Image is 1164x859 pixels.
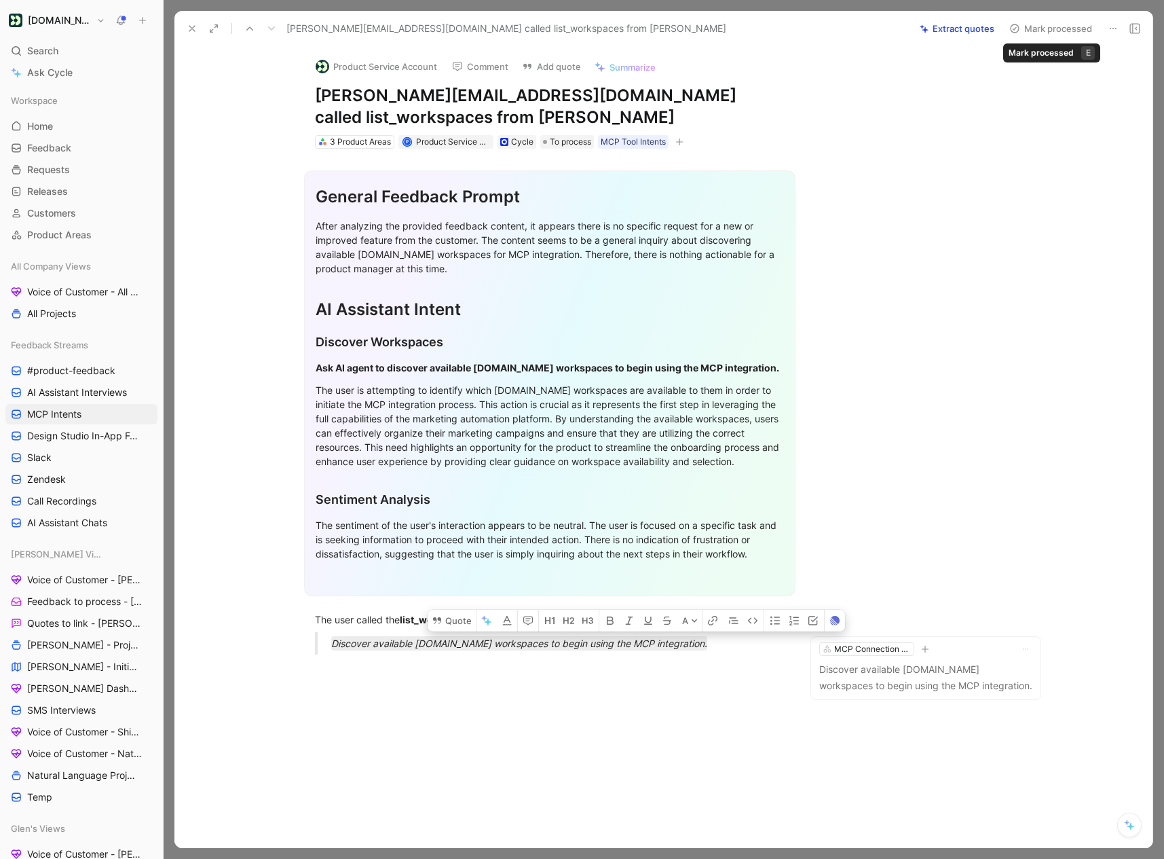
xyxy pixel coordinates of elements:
[315,85,785,128] h1: [PERSON_NAME][EMAIL_ADDRESS][DOMAIN_NAME] called list_workspaces from [PERSON_NAME]
[5,469,157,490] a: Zendesk
[316,333,784,351] div: Discover Workspaces
[27,573,143,587] span: Voice of Customer - [PERSON_NAME]
[27,185,68,198] span: Releases
[27,473,66,486] span: Zendesk
[819,661,1032,694] p: Discover available [DOMAIN_NAME] workspaces to begin using the MCP integration.
[316,362,779,373] strong: Ask AI agent to discover available [DOMAIN_NAME] workspaces to begin using the MCP integration.
[315,613,785,627] div: The user called the MCP tool via and asked:
[5,90,157,111] div: Workspace
[5,361,157,381] a: #product-feedback
[5,570,157,590] a: Voice of Customer - [PERSON_NAME]
[5,335,157,355] div: Feedback Streams
[5,544,157,564] div: [PERSON_NAME] Views
[11,547,103,561] span: [PERSON_NAME] Views
[27,595,143,608] span: Feedback to process - [PERSON_NAME]
[5,62,157,83] a: Ask Cycle
[27,307,76,321] span: All Projects
[5,41,157,61] div: Search
[27,120,53,133] span: Home
[27,386,127,399] span: AI Assistant Interviews
[27,285,140,299] span: Voice of Customer - All Areas
[5,382,157,403] a: AI Assistant Interviews
[309,56,443,77] button: logoProduct Service Account
[316,383,784,469] div: The user is attempting to identify which [DOMAIN_NAME] workspaces are available to them in order ...
[5,613,157,634] a: Quotes to link - [PERSON_NAME]
[5,225,157,245] a: Product Areas
[9,14,22,27] img: Customer.io
[5,722,157,742] a: Voice of Customer - Shipped
[5,700,157,720] a: SMS Interviews
[27,682,140,695] span: [PERSON_NAME] Dashboard
[28,14,91,26] h1: [DOMAIN_NAME]
[330,135,391,149] div: 3 Product Areas
[5,635,157,655] a: [PERSON_NAME] - Projects
[416,136,511,147] span: Product Service Account
[27,790,52,804] span: Temp
[5,256,157,276] div: All Company Views
[1009,46,1074,60] div: Mark processed
[27,65,73,81] span: Ask Cycle
[27,451,52,464] span: Slack
[446,57,514,76] button: Comment
[428,610,476,632] button: Quote
[5,160,157,180] a: Requests
[286,20,726,37] span: [PERSON_NAME][EMAIL_ADDRESS][DOMAIN_NAME] called list_workspaces from [PERSON_NAME]
[27,703,96,717] span: SMS Interviews
[5,447,157,468] a: Slack
[27,769,139,782] span: Natural Language Projects
[5,138,157,158] a: Feedback
[5,181,157,202] a: Releases
[609,61,656,73] span: Summarize
[1003,19,1098,38] button: Mark processed
[27,407,81,421] span: MCP Intents
[5,282,157,302] a: Voice of Customer - All Areas
[834,642,910,656] div: MCP Connection Server
[5,818,157,839] div: Glen's Views
[316,297,784,322] div: AI Assistant Intent
[27,206,76,220] span: Customers
[27,163,70,177] span: Requests
[5,491,157,511] a: Call Recordings
[511,135,533,149] div: Cycle
[316,518,784,561] div: The sentiment of the user's interaction appears to be neutral. The user is focused on a specific ...
[27,617,141,630] span: Quotes to link - [PERSON_NAME]
[5,591,157,612] a: Feedback to process - [PERSON_NAME]
[316,490,784,509] div: Sentiment Analysis
[5,116,157,136] a: Home
[27,660,140,674] span: [PERSON_NAME] - Initiatives
[550,135,591,149] span: To process
[331,636,707,651] mark: Discover available [DOMAIN_NAME] workspaces to begin using the MCP integration.
[5,11,109,30] button: Customer.io[DOMAIN_NAME]
[5,256,157,324] div: All Company ViewsVoice of Customer - All AreasAll Projects
[27,516,107,530] span: AI Assistant Chats
[316,219,784,276] div: After analyzing the provided feedback content, it appears there is no specific request for a new ...
[516,57,587,76] button: Add quote
[400,614,476,625] strong: list_workspaces
[5,404,157,424] a: MCP Intents
[914,19,1000,38] button: Extract quotes
[404,138,411,145] div: P
[5,657,157,677] a: [PERSON_NAME] - Initiatives
[5,203,157,223] a: Customers
[27,747,143,761] span: Voice of Customer - Natural Language
[5,513,157,533] a: AI Assistant Chats
[5,744,157,764] a: Voice of Customer - Natural Language
[588,58,662,77] button: Summarize
[27,228,92,242] span: Product Areas
[601,135,666,149] div: MCP Tool Intents
[1081,46,1095,60] div: E
[11,94,58,107] span: Workspace
[5,426,157,446] a: Design Studio In-App Feedback
[27,638,140,652] span: [PERSON_NAME] - Projects
[316,60,329,73] img: logo
[540,135,594,149] div: To process
[27,141,71,155] span: Feedback
[27,364,115,378] span: #product-feedback
[678,610,702,632] button: A
[316,185,784,209] div: General Feedback Prompt
[5,678,157,699] a: [PERSON_NAME] Dashboard
[5,544,157,807] div: [PERSON_NAME] ViewsVoice of Customer - [PERSON_NAME]Feedback to process - [PERSON_NAME]Quotes to ...
[11,338,88,352] span: Feedback Streams
[5,765,157,786] a: Natural Language Projects
[5,304,157,324] a: All Projects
